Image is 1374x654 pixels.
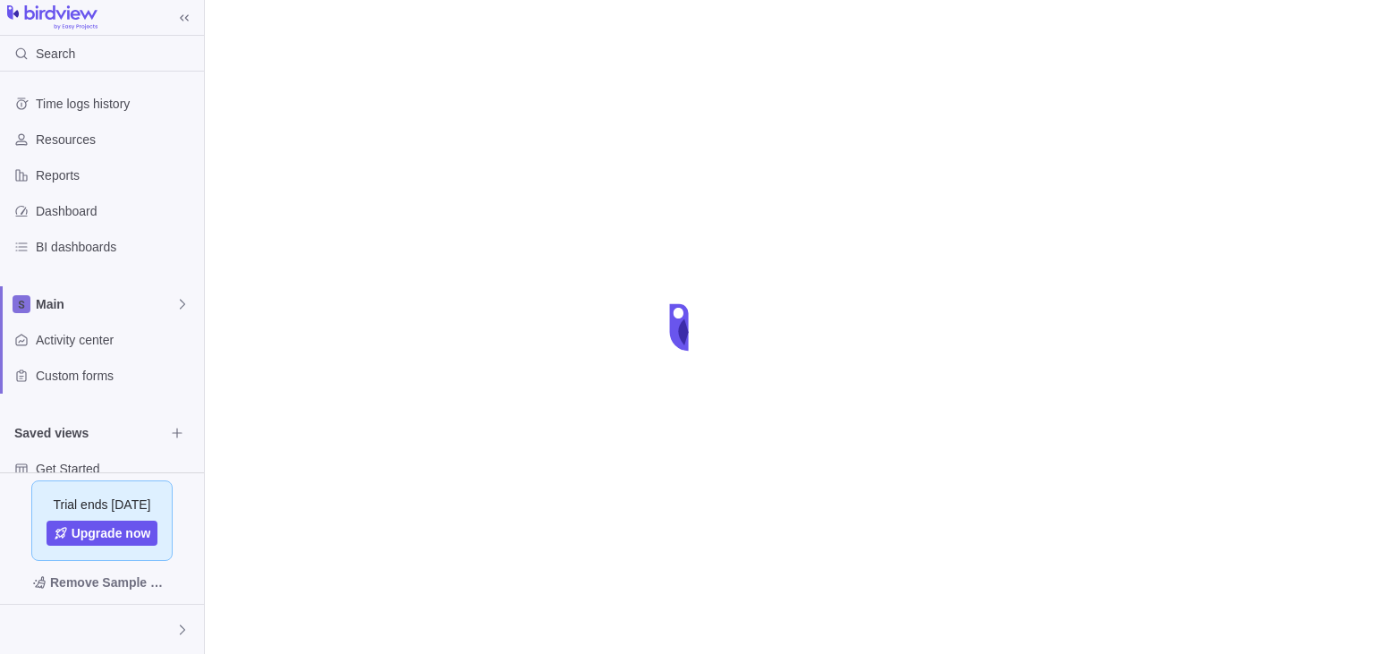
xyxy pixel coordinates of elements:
[36,45,75,63] span: Search
[54,496,151,514] span: Trial ends [DATE]
[36,131,197,149] span: Resources
[36,95,197,113] span: Time logs history
[36,166,197,184] span: Reports
[36,331,197,349] span: Activity center
[651,292,723,363] div: loading
[36,202,197,220] span: Dashboard
[14,424,165,442] span: Saved views
[72,524,151,542] span: Upgrade now
[14,568,190,597] span: Remove Sample Data
[47,521,158,546] a: Upgrade now
[50,572,172,593] span: Remove Sample Data
[11,619,32,641] div: <h1>xss</h1>
[7,5,98,30] img: logo
[36,238,197,256] span: BI dashboards
[36,460,197,478] span: Get Started
[36,295,175,313] span: Main
[36,367,197,385] span: Custom forms
[165,420,190,446] span: Browse views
